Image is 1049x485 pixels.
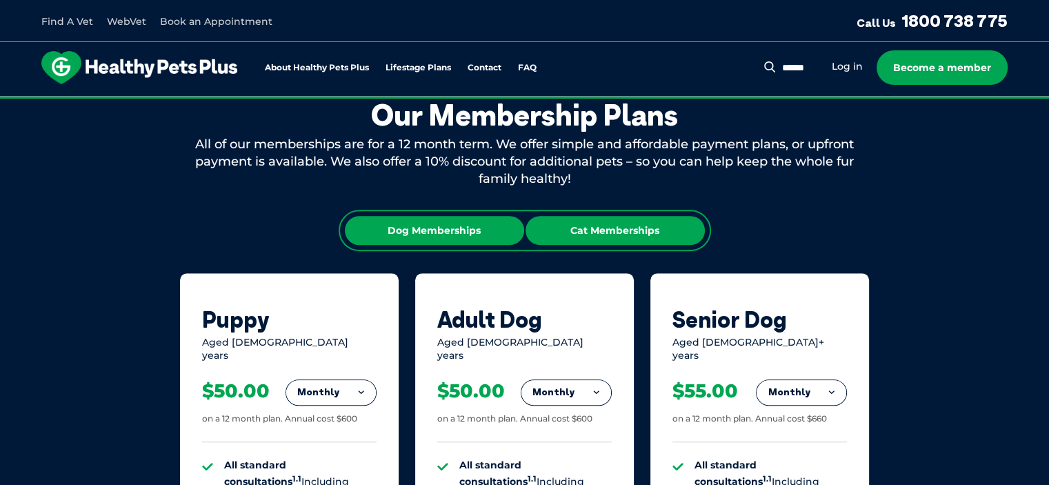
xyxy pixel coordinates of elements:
a: Book an Appointment [160,15,272,28]
sup: 1.1 [763,473,772,483]
div: on a 12 month plan. Annual cost $600 [437,413,592,425]
div: $50.00 [437,379,505,403]
a: About Healthy Pets Plus [265,63,369,72]
div: Dog Memberships [345,216,524,245]
div: Cat Memberships [526,216,705,245]
div: on a 12 month plan. Annual cost $660 [672,413,827,425]
span: Call Us [857,16,896,30]
button: Monthly [286,380,376,405]
div: Our Membership Plans [180,98,870,132]
a: FAQ [518,63,537,72]
sup: 1.1 [528,473,537,483]
a: WebVet [107,15,146,28]
div: $50.00 [202,379,270,403]
img: hpp-logo [41,51,237,84]
div: Puppy [202,306,377,333]
sup: 1.1 [292,473,301,483]
button: Monthly [521,380,611,405]
a: Become a member [877,50,1008,85]
div: Aged [DEMOGRAPHIC_DATA]+ years [672,336,847,363]
a: Lifestage Plans [386,63,451,72]
span: Proactive, preventative wellness program designed to keep your pet healthier and happier for longer [267,97,782,109]
div: Senior Dog [672,306,847,333]
div: Aged [DEMOGRAPHIC_DATA] years [437,336,612,363]
div: Aged [DEMOGRAPHIC_DATA] years [202,336,377,363]
a: Find A Vet [41,15,93,28]
a: Log in [832,60,863,73]
a: Contact [468,63,501,72]
div: Adult Dog [437,306,612,333]
button: Search [761,60,779,74]
a: Call Us1800 738 775 [857,10,1008,31]
button: Monthly [757,380,846,405]
div: All of our memberships are for a 12 month term. We offer simple and affordable payment plans, or ... [180,136,870,188]
div: $55.00 [672,379,738,403]
div: on a 12 month plan. Annual cost $600 [202,413,357,425]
